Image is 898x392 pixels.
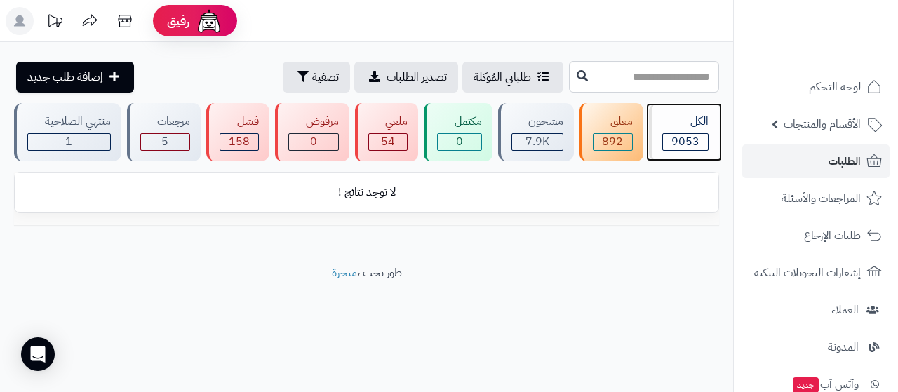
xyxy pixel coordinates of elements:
[28,134,109,150] div: 1
[829,151,861,171] span: الطلبات
[27,69,103,86] span: إضافة طلب جديد
[310,133,317,150] span: 0
[742,330,890,364] a: المدونة
[662,114,709,130] div: الكل
[437,114,481,130] div: مكتمل
[462,62,563,93] a: طلباتي المُوكلة
[272,103,351,161] a: مرفوض 0
[37,7,72,39] a: تحديثات المنصة
[352,103,421,161] a: ملغي 54
[368,114,408,130] div: ملغي
[754,263,861,283] span: إشعارات التحويلات البنكية
[195,7,223,35] img: ai-face.png
[387,69,447,86] span: تصدير الطلبات
[11,103,123,161] a: منتهي الصلاحية 1
[161,133,168,150] span: 5
[381,133,395,150] span: 54
[16,62,134,93] a: إضافة طلب جديد
[203,103,272,161] a: فشل 158
[742,256,890,290] a: إشعارات التحويلات البنكية
[593,114,632,130] div: معلق
[782,189,861,208] span: المراجعات والأسئلة
[312,69,339,86] span: تصفية
[288,114,338,130] div: مرفوض
[511,114,563,130] div: مشحون
[495,103,577,161] a: مشحون 7.9K
[283,62,350,93] button: تصفية
[804,226,861,245] span: طلبات الإرجاع
[141,134,189,150] div: 5
[438,134,481,150] div: 0
[828,337,859,357] span: المدونة
[525,133,549,150] span: 7.9K
[474,69,531,86] span: طلباتي المُوكلة
[742,219,890,252] a: طلبات الإرجاع
[512,134,563,150] div: 7943
[27,114,110,130] div: منتهي الصلاحية
[167,13,189,29] span: رفيق
[577,103,645,161] a: معلق 892
[15,173,718,212] td: لا توجد نتائج !
[594,134,631,150] div: 892
[289,134,337,150] div: 0
[831,300,859,320] span: العملاء
[229,133,250,150] span: 158
[602,133,623,150] span: 892
[124,103,203,161] a: مرجعات 5
[742,70,890,104] a: لوحة التحكم
[140,114,190,130] div: مرجعات
[809,77,861,97] span: لوحة التحكم
[332,264,357,281] a: متجرة
[742,293,890,327] a: العملاء
[21,337,55,371] div: Open Intercom Messenger
[646,103,722,161] a: الكل9053
[742,182,890,215] a: المراجعات والأسئلة
[65,133,72,150] span: 1
[803,11,885,40] img: logo-2.png
[220,134,258,150] div: 158
[456,133,463,150] span: 0
[369,134,407,150] div: 54
[220,114,259,130] div: فشل
[421,103,495,161] a: مكتمل 0
[354,62,458,93] a: تصدير الطلبات
[742,144,890,178] a: الطلبات
[784,114,861,134] span: الأقسام والمنتجات
[671,133,699,150] span: 9053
